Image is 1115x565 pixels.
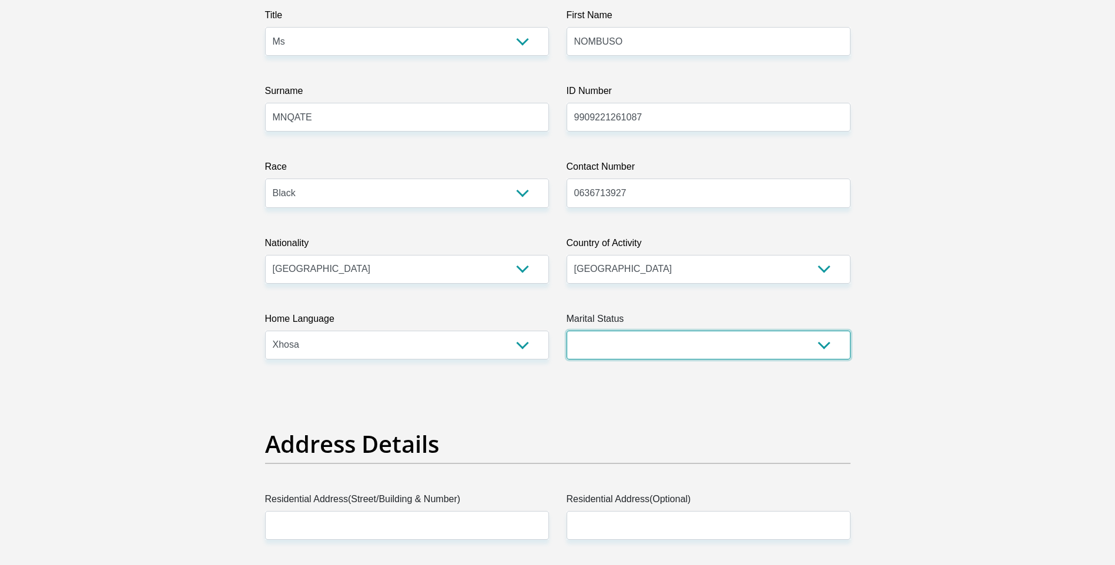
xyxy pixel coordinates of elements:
label: Title [265,8,549,27]
label: Residential Address(Optional) [567,492,851,511]
label: Residential Address(Street/Building & Number) [265,492,549,511]
input: Contact Number [567,179,851,207]
input: Address line 2 (Optional) [567,511,851,540]
label: ID Number [567,84,851,103]
label: Home Language [265,312,549,331]
label: Marital Status [567,312,851,331]
label: Contact Number [567,160,851,179]
label: Race [265,160,549,179]
label: Surname [265,84,549,103]
label: Country of Activity [567,236,851,255]
input: ID Number [567,103,851,132]
input: First Name [567,27,851,56]
label: First Name [567,8,851,27]
h2: Address Details [265,430,851,458]
input: Surname [265,103,549,132]
label: Nationality [265,236,549,255]
input: Valid residential address [265,511,549,540]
